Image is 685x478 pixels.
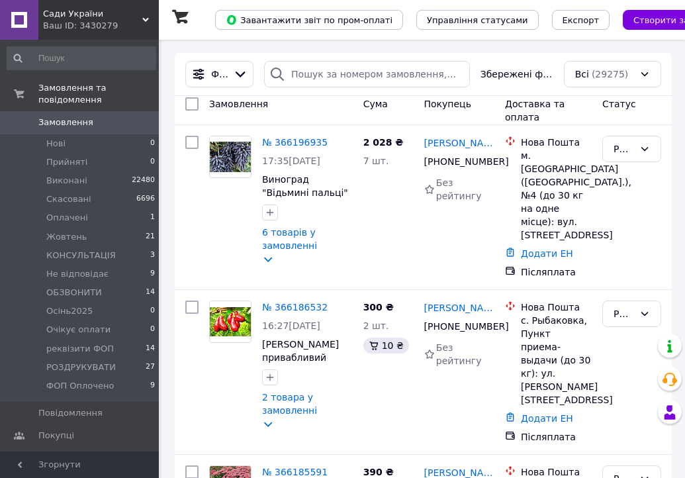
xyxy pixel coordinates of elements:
span: 0 [150,324,155,336]
div: м. [GEOGRAPHIC_DATA] ([GEOGRAPHIC_DATA].), №4 (до 30 кг на одне місце): вул. [STREET_ADDRESS] [521,149,592,242]
span: 0 [150,305,155,317]
span: 27 [146,361,155,373]
button: Завантажити звіт по пром-оплаті [215,10,403,30]
button: Експорт [552,10,610,30]
span: 6696 [136,193,155,205]
span: 14 [146,287,155,299]
span: ОБЗВОНИТИ [46,287,102,299]
span: 300 ₴ [363,302,394,312]
span: Очікує оплати [46,324,111,336]
a: Додати ЕН [521,413,573,424]
a: 2 товара у замовленні [262,392,317,416]
span: Експорт [563,15,600,25]
input: Пошук за номером замовлення, ПІБ покупця, номером телефону, Email, номером накладної [264,61,470,87]
span: Без рейтингу [436,342,482,366]
span: Статус [602,99,636,109]
a: [PERSON_NAME] [424,301,495,314]
a: [PERSON_NAME] [424,136,495,150]
a: № 366185591 [262,467,328,477]
span: ФОП Оплочено [46,380,114,392]
span: Замовлення та повідомлення [38,82,159,106]
a: № 366196935 [262,137,328,148]
span: Нові [46,138,66,150]
span: Завантажити звіт по пром-оплаті [226,14,392,26]
span: РОЗДРУКУВАТИ [46,361,116,373]
span: Фільтри [211,68,228,81]
div: Ваш ID: 3430279 [43,20,159,32]
span: КОНСУЛЬТАЦІЯ [46,250,116,262]
button: Управління статусами [416,10,539,30]
span: 0 [150,138,155,150]
input: Пошук [7,46,156,70]
span: (29275) [592,69,628,79]
img: Фото товару [210,142,251,172]
div: Нова Пошта [521,136,592,149]
span: Сади України [43,8,142,20]
span: Жовтень [46,231,87,243]
span: 390 ₴ [363,467,394,477]
div: Післяплата [521,265,592,279]
span: Покупець [424,99,471,109]
span: 3 [150,250,155,262]
span: 1 [150,212,155,224]
a: № 366186532 [262,302,328,312]
span: Виконані [46,175,87,187]
span: 16:27[DATE] [262,320,320,331]
span: 21 [146,231,155,243]
span: Прийняті [46,156,87,168]
span: 7 шт. [363,156,389,166]
span: Збережені фільтри: [480,68,553,81]
span: Доставка та оплата [505,99,565,122]
span: 2 028 ₴ [363,137,404,148]
a: Виноград "Відьмині пальці" (Witch Fingers) [262,174,348,211]
span: Cума [363,99,388,109]
span: Покупці [38,430,74,442]
div: 10 ₴ [363,338,409,354]
a: Фото товару [209,136,251,178]
div: Післяплата [521,430,592,444]
span: Всі [575,68,589,81]
img: Фото товару [210,307,251,336]
a: [PERSON_NAME] привабливий "Elegant" сажанець 2 роки (ранній термін дозрівання, високостійкий до м... [262,339,347,442]
a: Фото товару [209,301,251,343]
span: Управління статусами [427,15,528,25]
span: Скасовані [46,193,91,205]
span: 2 шт. [363,320,389,331]
a: Додати ЕН [521,248,573,259]
span: Без рейтингу [436,177,482,201]
span: 9 [150,380,155,392]
span: Замовлення [209,99,268,109]
span: Повідомлення [38,407,103,419]
span: Не відповідає [46,268,109,280]
span: реквізити ФОП [46,343,114,355]
div: Нова Пошта [521,301,592,314]
span: [PHONE_NUMBER] [424,156,509,167]
span: 9 [150,268,155,280]
span: Замовлення [38,117,93,128]
span: 22480 [132,175,155,187]
span: Оплачені [46,212,88,224]
div: РОЗДРУКУВАТИ [614,142,634,156]
div: с. Рыбаковка, Пункт приема-выдачи (до 30 кг): ул. [PERSON_NAME][STREET_ADDRESS] [521,314,592,406]
div: РОЗДРУКУВАТИ [614,307,634,321]
span: [PHONE_NUMBER] [424,321,509,332]
a: 6 товарів у замовленні [262,227,317,251]
span: 14 [146,343,155,355]
span: 17:35[DATE] [262,156,320,166]
span: Осінь2025 [46,305,93,317]
span: 0 [150,156,155,168]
